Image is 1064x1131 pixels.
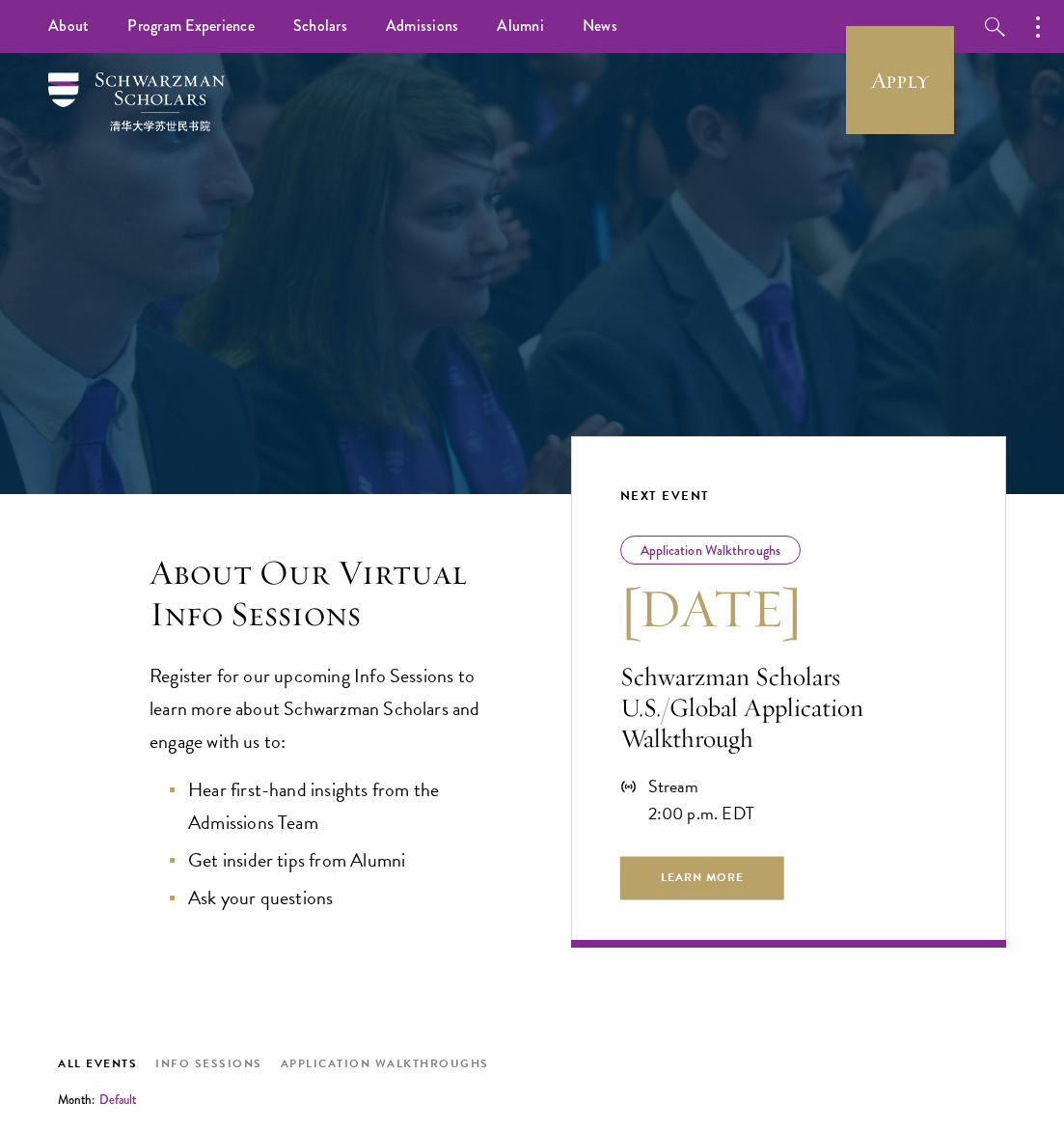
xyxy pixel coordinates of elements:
[620,574,958,642] h3: [DATE]
[846,26,954,134] a: Apply
[150,552,494,635] h3: About Our Virtual Info Sessions
[571,436,1007,948] a: Next Event Application Walkthroughs [DATE] Schwarzman Scholars U.S./Global Application Walkthroug...
[169,843,494,876] li: Get insider tips from Alumni
[281,1054,489,1075] button: Application Walkthroughs
[648,773,754,800] div: Stream
[150,659,494,758] p: Register for our upcoming Info Sessions to learn more about Schwarzman Scholars and engage with u...
[169,773,494,839] li: Hear first-hand insights from the Admissions Team
[620,856,785,899] span: Learn More
[620,661,958,754] p: Schwarzman Scholars U.S./Global Application Walkthrough
[620,536,802,565] div: Application Walkthroughs
[648,800,754,827] div: 2:00 p.m. EDT
[58,1054,137,1075] button: All Events
[155,1054,262,1075] button: Info Sessions
[169,881,494,914] li: Ask your questions
[48,72,225,131] img: Schwarzman Scholars
[99,1090,137,1110] button: Default
[58,1090,95,1109] span: Month:
[620,485,958,507] div: Next Event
